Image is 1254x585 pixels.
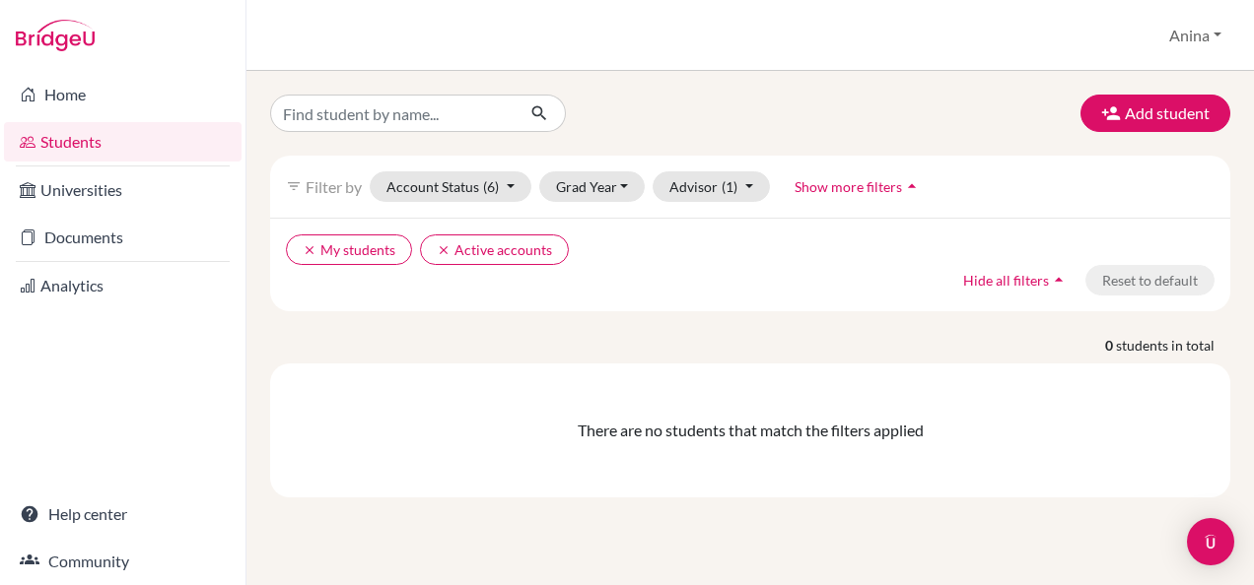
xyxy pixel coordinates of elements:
[1049,270,1069,290] i: arrow_drop_up
[4,494,242,534] a: Help center
[4,122,242,162] a: Students
[1160,17,1230,54] button: Anina
[306,177,362,196] span: Filter by
[270,95,515,132] input: Find student by name...
[420,234,569,265] button: clearActive accounts
[286,234,412,265] button: clearMy students
[539,171,646,202] button: Grad Year
[303,243,316,257] i: clear
[1187,518,1234,565] div: Open Intercom Messenger
[1116,335,1230,356] span: students in total
[370,171,531,202] button: Account Status(6)
[1105,335,1116,356] strong: 0
[946,265,1085,295] button: Hide all filtersarrow_drop_up
[963,272,1049,289] span: Hide all filters
[795,178,902,195] span: Show more filters
[286,178,302,194] i: filter_list
[902,176,922,196] i: arrow_drop_up
[483,178,499,195] span: (6)
[4,75,242,114] a: Home
[437,243,451,257] i: clear
[1085,265,1215,295] button: Reset to default
[778,171,939,202] button: Show more filtersarrow_drop_up
[722,178,737,195] span: (1)
[4,542,242,581] a: Community
[4,170,242,210] a: Universities
[4,218,242,257] a: Documents
[1080,95,1230,132] button: Add student
[4,266,242,305] a: Analytics
[16,20,95,51] img: Bridge-U
[286,419,1215,442] div: There are no students that match the filters applied
[653,171,770,202] button: Advisor(1)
